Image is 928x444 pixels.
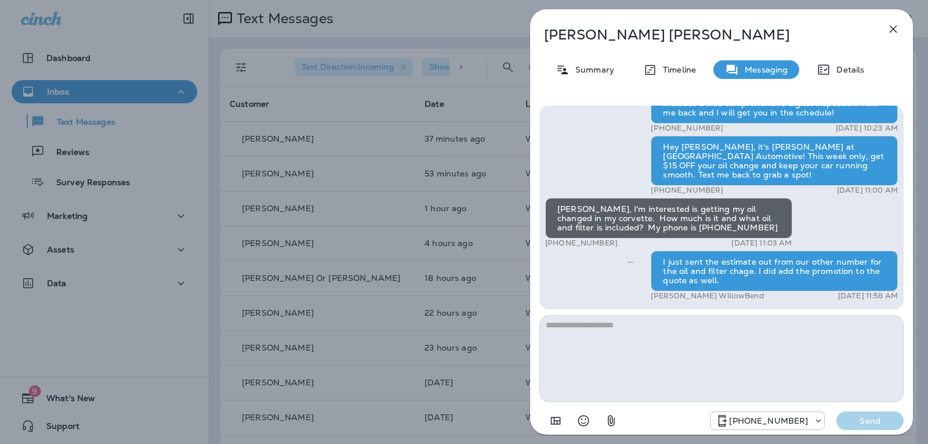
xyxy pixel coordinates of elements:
p: Summary [570,65,614,74]
p: [PHONE_NUMBER] [651,186,723,195]
p: [DATE] 11:00 AM [837,186,898,195]
div: Hey [PERSON_NAME], it's [PERSON_NAME] at [GEOGRAPHIC_DATA] Automotive! This week only, get $15 OF... [651,136,898,186]
p: [PERSON_NAME] WillowBend [651,291,763,301]
p: Messaging [739,65,788,74]
button: Add in a premade template [544,409,567,432]
div: +1 (813) 497-4455 [710,414,824,428]
p: [DATE] 10:23 AM [836,124,898,133]
div: [PERSON_NAME], I'm interested is getting my oil changed in my corvette. How much is it and what o... [545,198,792,239]
p: [DATE] 11:03 AM [731,239,792,248]
p: Timeline [657,65,696,74]
div: I just sent the estimate out from our other number for the oil and filter chage. I did add the pr... [651,251,898,291]
p: [PHONE_NUMBER] [545,239,618,248]
p: [PHONE_NUMBER] [729,416,808,425]
p: [PHONE_NUMBER] [651,124,723,133]
button: Select an emoji [572,409,595,432]
p: Details [831,65,864,74]
span: Sent [628,256,633,266]
p: [PERSON_NAME] [PERSON_NAME] [544,27,861,43]
p: [DATE] 11:58 AM [838,291,898,301]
